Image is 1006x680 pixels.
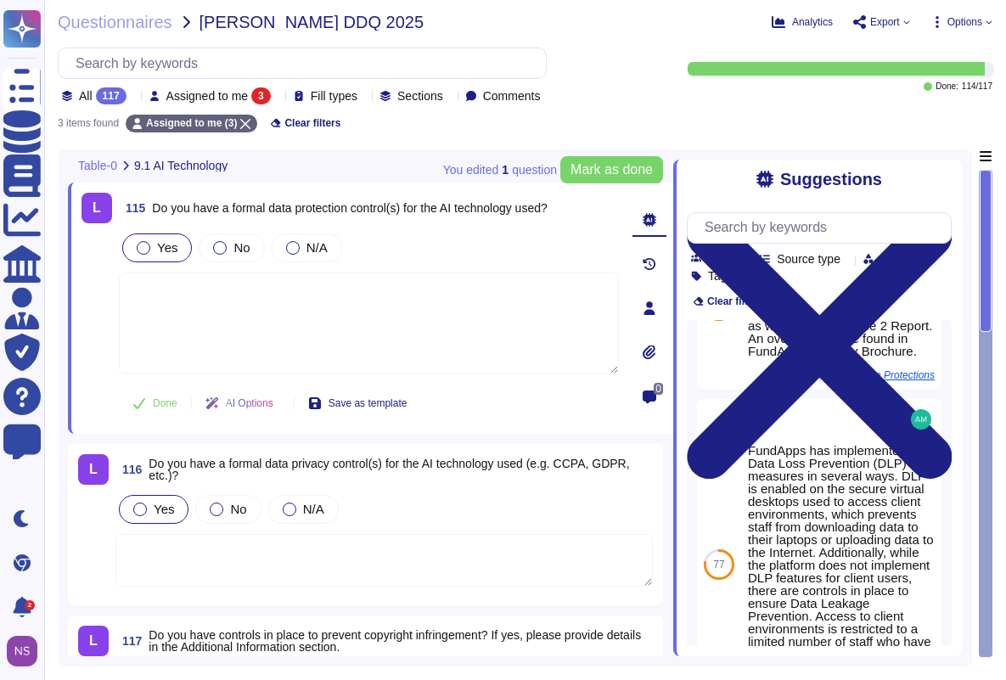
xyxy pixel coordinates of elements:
[78,160,117,171] span: Table-0
[81,193,112,223] div: L
[306,240,328,255] span: N/A
[3,632,49,670] button: user
[483,90,541,102] span: Comments
[560,156,663,183] button: Mark as done
[251,87,271,104] div: 3
[149,457,629,482] span: Do you have a formal data privacy control(s) for the AI technology used (e.g. CCPA, GDPR, etc.)?
[166,90,249,102] span: Assigned to me
[152,201,547,215] span: Do you have a formal data protection control(s) for the AI technology used?
[226,398,273,408] span: AI Options
[502,164,509,176] b: 1
[713,559,724,570] span: 77
[134,160,228,171] span: 9.1 AI Technology
[153,398,177,408] span: Done
[25,600,35,610] div: 2
[115,635,142,647] span: 117
[311,90,357,102] span: Fill types
[157,240,177,255] span: Yes
[119,386,191,420] button: Done
[696,213,951,243] input: Search by keywords
[149,628,641,654] span: Do you have controls in place to prevent copyright infringement? If yes, please provide details i...
[654,383,663,395] span: 0
[303,502,324,516] span: N/A
[911,409,931,430] img: user
[7,636,37,666] img: user
[78,454,109,485] div: L
[67,48,546,78] input: Search by keywords
[115,464,142,475] span: 116
[146,118,237,128] span: Assigned to me (3)
[79,90,93,102] span: All
[200,14,424,31] span: [PERSON_NAME] DDQ 2025
[443,164,557,176] span: You edited question
[772,15,833,29] button: Analytics
[329,398,407,408] span: Save as template
[230,502,246,516] span: No
[58,14,172,31] span: Questionnaires
[570,163,653,177] span: Mark as done
[233,240,250,255] span: No
[295,386,421,420] button: Save as template
[962,82,992,91] span: 114 / 117
[870,17,900,27] span: Export
[119,202,145,214] span: 115
[936,82,958,91] span: Done:
[792,17,833,27] span: Analytics
[397,90,443,102] span: Sections
[58,118,119,128] div: 3 items found
[947,17,982,27] span: Options
[96,87,126,104] div: 117
[284,118,340,128] span: Clear filters
[78,626,109,656] div: L
[154,502,174,516] span: Yes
